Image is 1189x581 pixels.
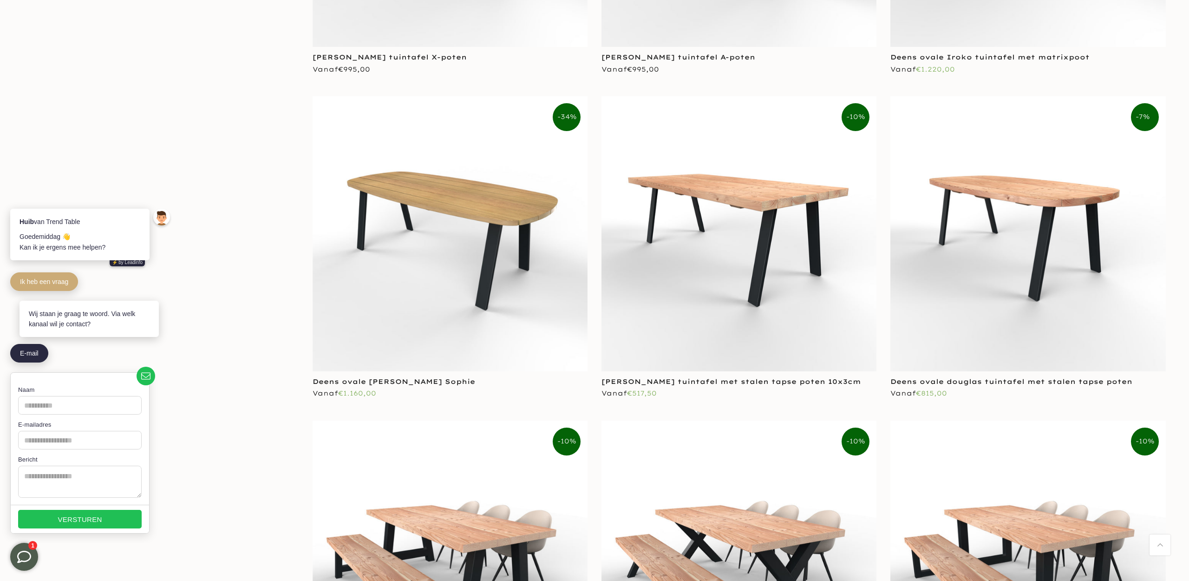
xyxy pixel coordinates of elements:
[553,428,581,456] span: -10%
[313,65,370,73] span: Vanaf
[313,377,475,386] a: Deens ovale [PERSON_NAME] Sophie
[338,389,376,397] span: €1.160,00
[842,428,869,456] span: -10%
[601,389,657,397] span: Vanaf
[890,65,955,73] span: Vanaf
[601,65,659,73] span: Vanaf
[916,65,955,73] span: €1.220,00
[601,377,861,386] a: [PERSON_NAME] tuintafel met stalen tapse poten 10x3cm
[1131,103,1159,131] span: -7%
[601,53,755,61] a: [PERSON_NAME] tuintafel A-poten
[313,389,376,397] span: Vanaf
[916,389,947,397] span: €815,00
[1,534,47,580] iframe: toggle-frame
[627,389,657,397] span: €517,50
[1,165,182,543] iframe: bot-iframe
[890,389,947,397] span: Vanaf
[842,103,869,131] span: -10%
[338,65,370,73] span: €995,00
[17,345,141,363] button: Versturen
[601,96,876,371] img: Rechthoekige douglas tuintafel zwarte stalen trapezium poten
[1131,428,1159,456] span: -10%
[890,96,1165,371] img: Deens ovale douglas tuintafel zwarte stalen trapezium poten
[553,103,581,131] span: -34%
[627,65,659,73] span: €995,00
[890,53,1090,61] a: Deens ovale Iroko tuintafel met matrixpoot
[57,350,101,358] span: Versturen
[890,377,1132,386] a: Deens ovale douglas tuintafel met stalen tapse poten
[313,53,467,61] a: [PERSON_NAME] tuintafel X-poten
[1150,535,1170,555] a: Terug naar boven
